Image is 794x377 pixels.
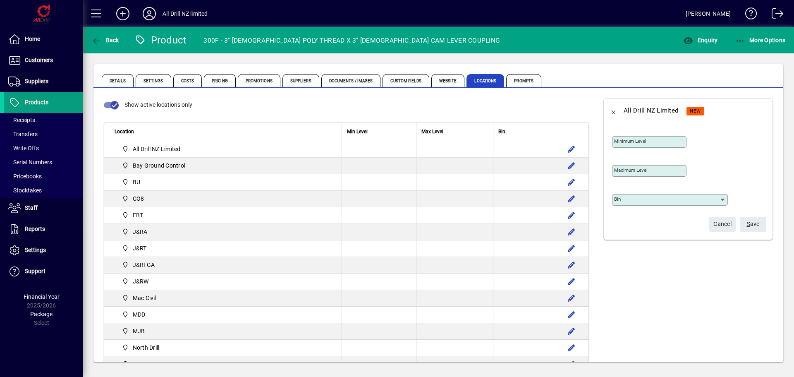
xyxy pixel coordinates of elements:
span: Min Level [347,127,368,136]
button: Add [110,6,136,21]
span: Max Level [421,127,443,136]
span: MDD [119,310,148,319]
span: Reports [25,226,45,232]
span: MJB [133,327,145,335]
span: EBT [133,211,143,219]
span: Suppliers [25,78,48,84]
span: J&RTGA [119,260,158,270]
a: Receipts [4,113,83,127]
span: BU [133,178,141,186]
span: All Drill NZ Limited [119,144,184,154]
span: Enquiry [683,37,717,43]
span: Smythe [119,359,182,369]
a: Staff [4,198,83,219]
span: CO8 [133,195,144,203]
button: Profile [136,6,163,21]
span: Show active locations only [124,101,192,108]
a: Write Offs [4,141,83,155]
span: Home [25,36,40,42]
a: Transfers [4,127,83,141]
a: Customers [4,50,83,71]
button: Enquiry [681,33,720,48]
span: Receipts [8,117,35,123]
span: Documents / Images [321,74,381,87]
span: Website [431,74,465,87]
span: J&RTGA [133,261,155,269]
button: Save [740,217,766,232]
a: Serial Numbers [4,155,83,169]
span: Support [25,268,45,274]
span: MDD [133,310,146,319]
mat-label: Bin [614,196,621,202]
span: Settings [136,74,171,87]
span: Products [25,99,48,106]
mat-label: Maximum level [614,167,648,173]
span: North Drill [119,343,163,353]
span: BU [119,177,143,187]
span: Cancel [713,217,732,231]
span: Bin [498,127,505,136]
span: Suppliers [282,74,319,87]
a: Settings [4,240,83,261]
span: Stocktakes [8,187,42,194]
span: J&RT [119,243,150,253]
span: More Options [735,37,786,43]
span: CO8 [119,194,147,204]
span: J&RW [119,276,152,286]
span: [PERSON_NAME] [133,360,178,368]
a: Logout [765,2,784,29]
span: Write Offs [8,145,39,151]
span: Package [30,311,53,317]
span: EBT [119,210,146,220]
span: Promotions [238,74,280,87]
span: J&RW [133,277,149,286]
span: Location [115,127,134,136]
a: Suppliers [4,71,83,92]
span: Settings [25,247,46,253]
span: NEW [690,108,701,114]
span: All Drill NZ Limited [133,145,181,153]
button: Back [604,101,624,120]
span: Details [102,74,134,87]
a: Knowledge Base [739,2,757,29]
span: Mac Civil [133,294,156,302]
button: Back [89,33,121,48]
a: Reports [4,219,83,240]
span: Prompts [506,74,541,87]
span: Transfers [8,131,38,137]
div: All Drill NZ limited [163,7,208,20]
span: J&RA [119,227,151,237]
span: Custom Fields [383,74,429,87]
span: Bay Ground Control [119,161,189,170]
span: Staff [25,204,38,211]
span: Serial Numbers [8,159,52,166]
span: J&RA [133,228,148,236]
span: Customers [25,57,53,63]
span: MJB [119,326,148,336]
a: Stocktakes [4,183,83,197]
div: Product [134,34,187,47]
button: Cancel [709,217,736,232]
button: More Options [733,33,788,48]
span: Pricebooks [8,173,42,180]
a: Support [4,261,83,282]
span: North Drill [133,343,160,352]
span: ave [747,217,760,231]
span: Bay Ground Control [133,161,186,170]
app-page-header-button: Back [83,33,128,48]
span: Costs [173,74,202,87]
mat-label: Minimum level [614,138,646,144]
a: Pricebooks [4,169,83,183]
span: S [747,221,750,227]
div: All Drill NZ Limited [624,104,678,117]
span: Locations [466,74,504,87]
span: J&RT [133,244,147,252]
span: Pricing [204,74,236,87]
div: 300F - 3" [DEMOGRAPHIC_DATA] POLY THREAD X 3" [DEMOGRAPHIC_DATA] CAM LEVER COUPLING [203,34,500,47]
span: Mac Civil [119,293,160,303]
span: Financial Year [24,293,60,300]
span: Back [91,37,119,43]
div: [PERSON_NAME] [686,7,731,20]
a: Home [4,29,83,50]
